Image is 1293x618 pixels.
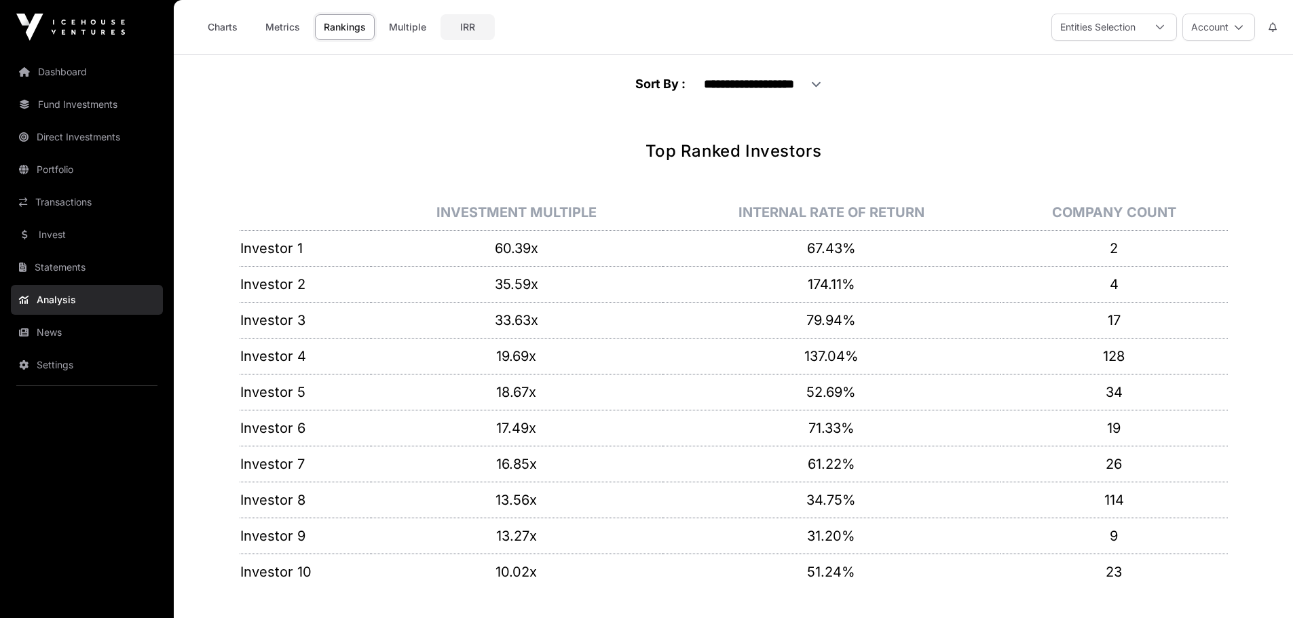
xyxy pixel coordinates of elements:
[11,187,163,217] a: Transactions
[240,239,370,258] p: Investor 1
[240,526,370,545] p: Investor 9
[663,275,1000,294] p: 174.11%
[11,252,163,282] a: Statements
[1001,419,1226,438] p: 19
[371,526,662,545] p: 13.27x
[663,526,1000,545] p: 31.20%
[1001,275,1226,294] p: 4
[240,347,370,366] p: Investor 4
[663,311,1000,330] p: 79.94%
[663,383,1000,402] p: 52.69%
[1001,383,1226,402] p: 34
[441,14,495,40] a: IRR
[1001,347,1226,366] p: 128
[11,155,163,185] a: Portfolio
[371,562,662,581] p: 10.02x
[11,285,163,315] a: Analysis
[1001,311,1226,330] p: 17
[240,275,370,294] p: Investor 2
[240,383,370,402] p: Investor 5
[1000,195,1227,231] th: Company Count
[663,562,1000,581] p: 51.24%
[240,419,370,438] p: Investor 6
[663,490,1000,509] p: 34.75%
[11,57,163,87] a: Dashboard
[240,140,1228,162] h1: Top Ranked Investors
[315,14,375,40] a: Rankings
[371,311,662,330] p: 33.63x
[11,90,163,119] a: Fund Investments
[1001,490,1226,509] p: 114
[11,220,163,250] a: Invest
[11,350,163,380] a: Settings
[240,455,370,474] p: Investor 7
[1052,14,1144,40] div: Entities Selection
[371,347,662,366] p: 19.69x
[1001,526,1226,545] p: 9
[255,14,310,40] a: Metrics
[371,490,662,509] p: 13.56x
[371,419,662,438] p: 17.49x
[1001,562,1226,581] p: 23
[371,195,662,231] th: Investment Multiple
[240,490,370,509] p: Investor 8
[195,14,250,40] a: Charts
[240,311,370,330] p: Investor 3
[1001,239,1226,258] p: 2
[663,347,1000,366] p: 137.04%
[663,455,1000,474] p: 61.22%
[240,562,370,581] p: Investor 10
[11,122,163,152] a: Direct Investments
[11,317,163,347] a: News
[635,75,686,94] p: Sort By :
[1001,455,1226,474] p: 26
[371,383,662,402] p: 18.67x
[371,275,662,294] p: 35.59x
[1182,14,1255,41] button: Account
[371,239,662,258] p: 60.39x
[663,239,1000,258] p: 67.43%
[663,419,1000,438] p: 71.33%
[371,455,662,474] p: 16.85x
[662,195,1001,231] th: Internal Rate of Return
[16,14,125,41] img: Icehouse Ventures Logo
[1225,553,1293,618] iframe: Chat Widget
[380,14,435,40] a: Multiple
